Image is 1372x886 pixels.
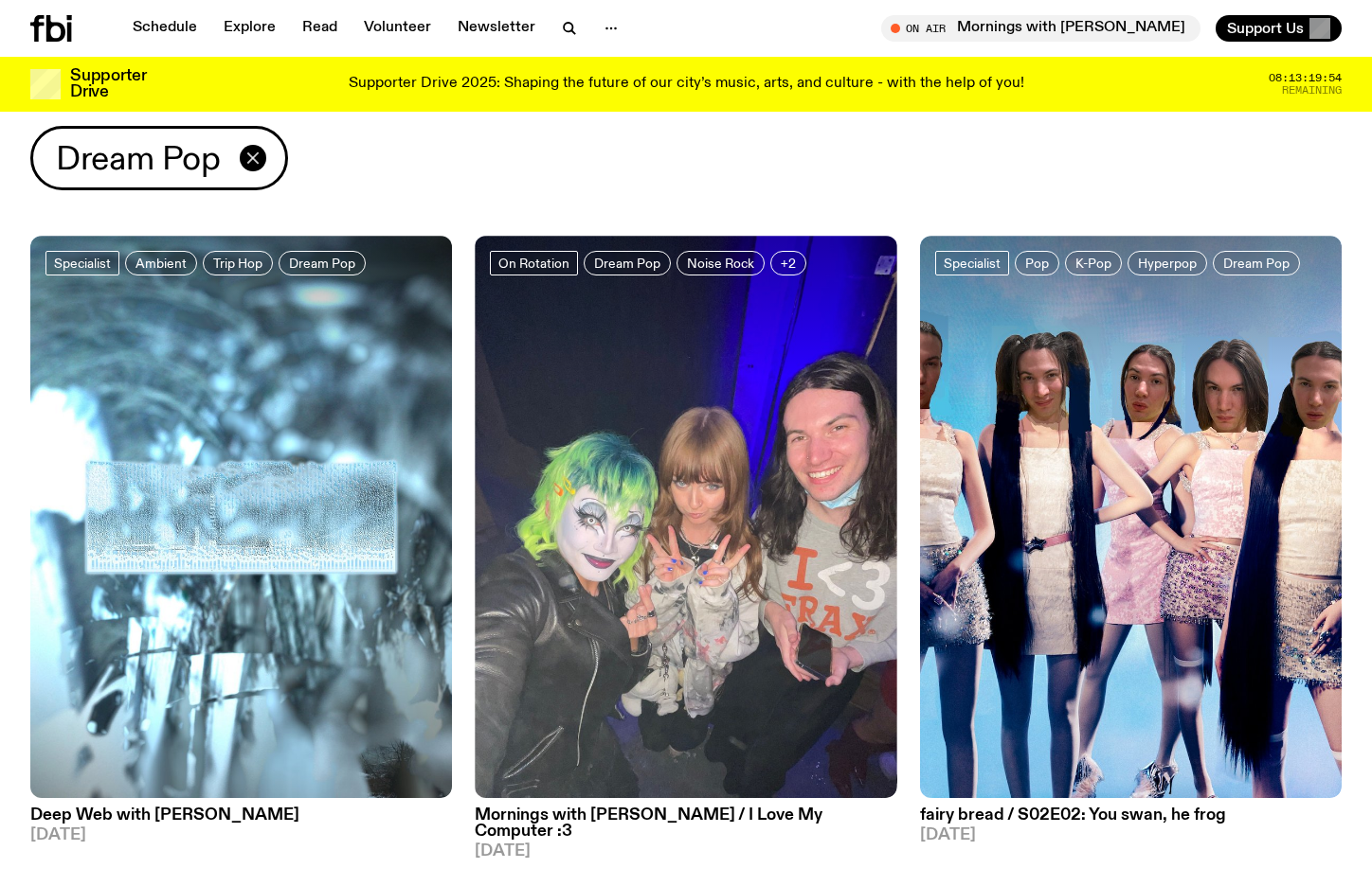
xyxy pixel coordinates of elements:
a: Dream Pop [279,251,366,275]
a: Dream Pop [584,251,671,275]
a: fairy bread / S02E02: You swan, he frog[DATE] [920,798,1342,843]
span: [DATE] [920,827,1342,843]
a: Hyperpop [1128,251,1207,275]
a: Schedule [121,15,208,42]
span: Dream Pop [56,140,221,177]
h3: fairy bread / S02E02: You swan, he frog [920,807,1342,824]
span: [DATE] [475,843,896,859]
span: Specialist [54,256,111,270]
span: +2 [781,256,796,270]
a: Trip Hop [203,251,273,275]
h3: Mornings with [PERSON_NAME] / I Love My Computer :3 [475,807,896,840]
span: Pop [1025,256,1049,270]
a: K-Pop [1065,251,1122,275]
img: A very poor photoshop of Jim's face five times onto each of the members of girl group ILLIT. [920,236,1342,798]
span: Support Us [1227,20,1304,37]
a: Ambient [125,251,197,275]
p: Supporter Drive 2025: Shaping the future of our city’s music, arts, and culture - with the help o... [349,76,1024,93]
h3: Deep Web with [PERSON_NAME] [30,807,452,824]
img: A selfie of Dyan Tai, Ninajirachi and Jim. [475,236,896,798]
a: On Rotation [490,251,578,275]
span: Noise Rock [687,256,754,270]
a: Pop [1015,251,1059,275]
span: Specialist [944,256,1001,270]
a: Deep Web with [PERSON_NAME][DATE] [30,798,452,843]
span: Dream Pop [594,256,660,270]
span: Dream Pop [1223,256,1290,270]
a: Volunteer [352,15,442,42]
button: Support Us [1216,15,1342,42]
h3: Supporter Drive [70,68,146,100]
span: Remaining [1282,85,1342,96]
a: Specialist [935,251,1009,275]
span: K-Pop [1075,256,1111,270]
a: Read [291,15,349,42]
span: Dream Pop [289,256,355,270]
a: Newsletter [446,15,547,42]
button: On AirMornings with [PERSON_NAME] [881,15,1200,42]
span: [DATE] [30,827,452,843]
span: Trip Hop [213,256,262,270]
a: Dream Pop [1213,251,1300,275]
span: Ambient [135,256,187,270]
a: Noise Rock [677,251,765,275]
button: +2 [770,251,806,275]
span: Hyperpop [1138,256,1197,270]
a: Mornings with [PERSON_NAME] / I Love My Computer :3[DATE] [475,798,896,859]
span: On Rotation [498,256,569,270]
a: Explore [212,15,287,42]
span: 08:13:19:54 [1269,73,1342,83]
a: Specialist [45,251,119,275]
